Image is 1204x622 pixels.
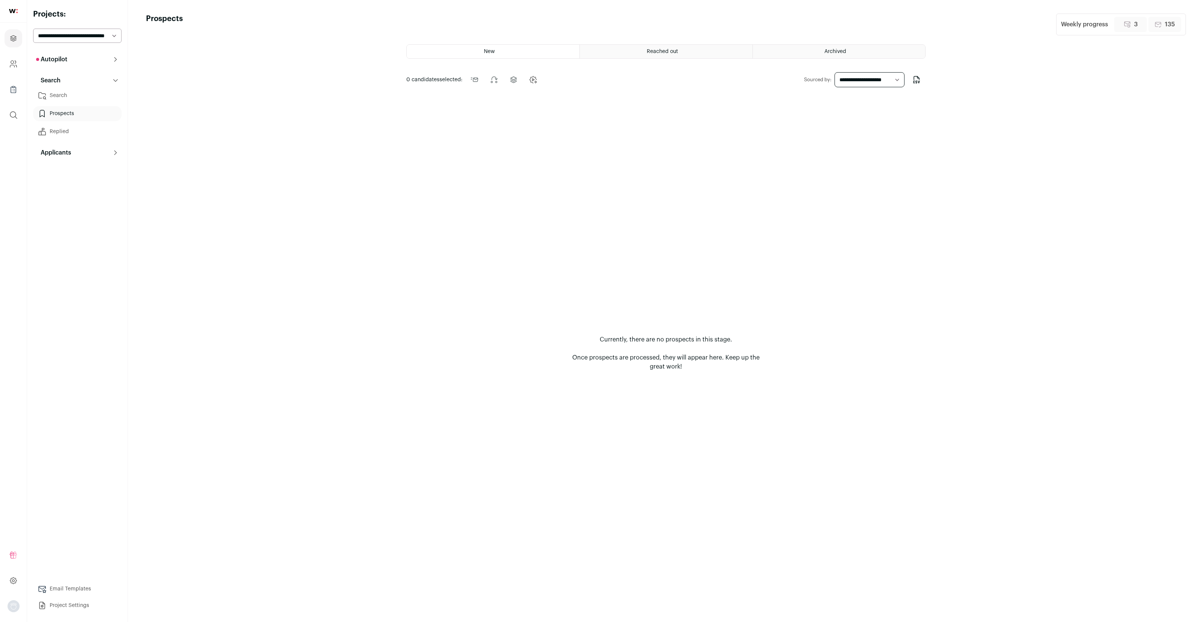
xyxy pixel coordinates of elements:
a: Company and ATS Settings [5,55,22,73]
span: 3 [1134,20,1138,29]
img: wellfound-shorthand-0d5821cbd27db2630d0214b213865d53afaa358527fdda9d0ea32b1df1b89c2c.svg [9,9,18,13]
button: Search [33,73,122,88]
a: Reached out [580,45,752,58]
p: Once prospects are processed, they will appear here. Keep up the great work! [572,353,760,371]
a: Replied [33,124,122,139]
button: Applicants [33,145,122,160]
a: Archived [753,45,925,58]
span: selected: [406,76,462,83]
a: Projects [5,29,22,47]
a: Project Settings [33,598,122,613]
span: New [484,49,495,54]
a: Company Lists [5,80,22,99]
span: 0 candidates [406,77,439,82]
a: Email Templates [33,581,122,596]
p: Applicants [36,148,71,157]
p: Search [36,76,61,85]
button: Open dropdown [8,600,20,612]
p: Autopilot [36,55,67,64]
div: Weekly progress [1061,20,1108,29]
p: Currently, there are no prospects in this stage. [600,335,732,344]
span: Reached out [647,49,678,54]
button: Autopilot [33,52,122,67]
label: Sourced by: [804,77,832,83]
button: Change candidates stage [524,71,542,89]
h2: Projects: [33,9,122,20]
img: nopic.png [8,600,20,612]
button: Export to CSV [908,71,926,89]
a: Search [33,88,122,103]
h1: Prospects [146,14,183,35]
a: Prospects [33,106,122,121]
span: 135 [1165,20,1175,29]
span: Archived [824,49,846,54]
